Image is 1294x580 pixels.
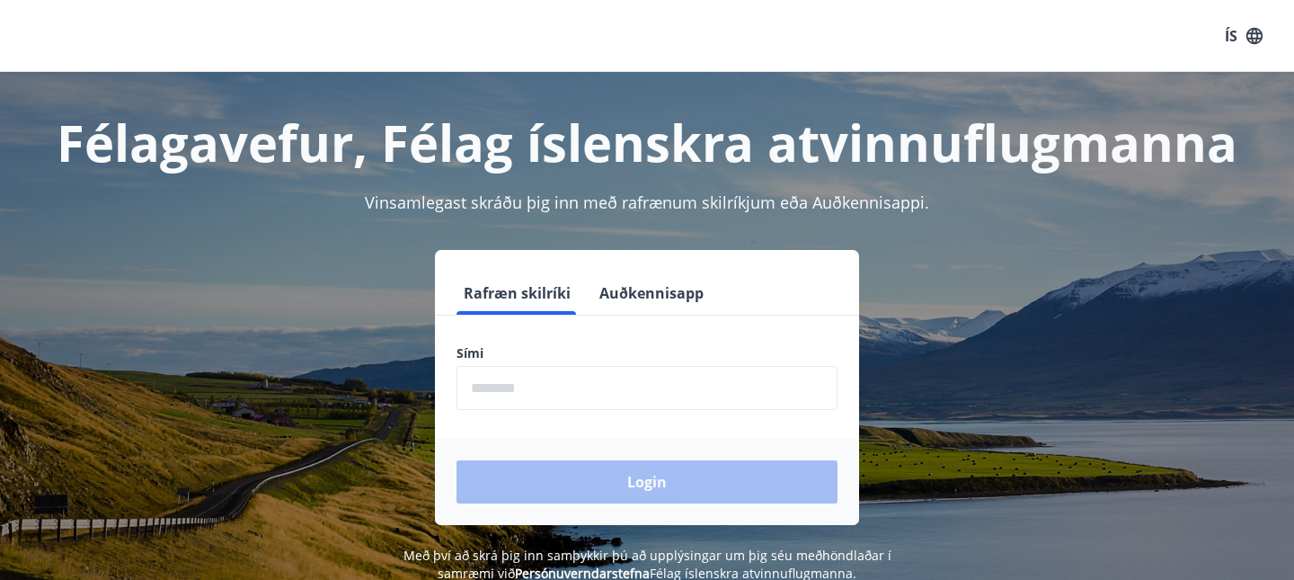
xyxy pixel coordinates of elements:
[22,108,1272,176] h1: Félagavefur, Félag íslenskra atvinnuflugmanna
[456,272,578,315] button: Rafræn skilríki
[592,272,711,315] button: Auðkennisapp
[365,192,929,213] span: Vinsamlegast skráðu þig inn með rafrænum skilríkjum eða Auðkennisappi.
[1215,20,1272,52] button: ÍS
[456,344,838,362] label: Sími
